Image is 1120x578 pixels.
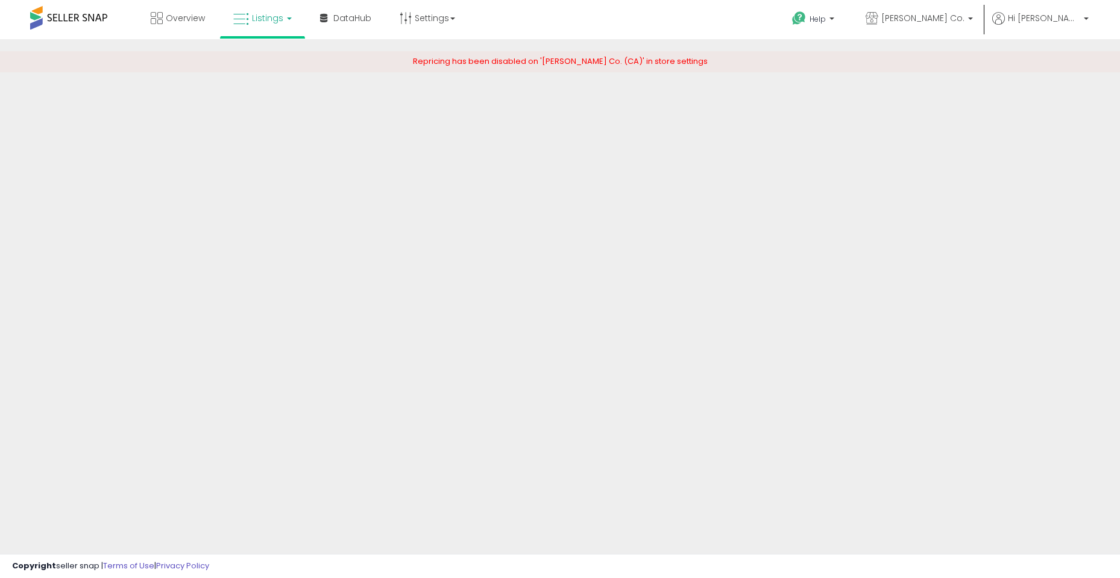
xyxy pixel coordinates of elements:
a: Hi [PERSON_NAME] [992,12,1089,39]
i: Get Help [791,11,807,26]
span: Overview [166,12,205,24]
span: Hi [PERSON_NAME] [1008,12,1080,24]
span: Listings [252,12,283,24]
span: DataHub [333,12,371,24]
span: [PERSON_NAME] Co. [881,12,964,24]
span: Help [810,14,826,24]
a: Help [782,2,846,39]
span: Repricing has been disabled on '[PERSON_NAME] Co. (CA)' in store settings [413,55,708,67]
